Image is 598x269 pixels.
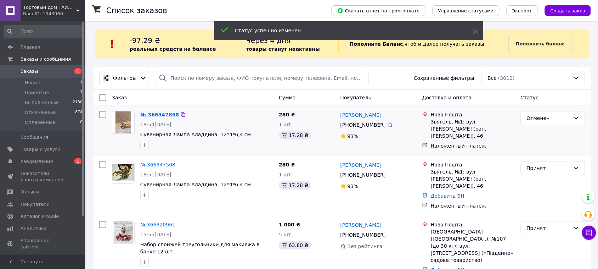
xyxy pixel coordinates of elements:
a: Добавить ЭН [431,193,464,199]
div: 63.80 ₴ [279,241,311,249]
span: 280 ₴ [279,112,295,117]
img: Фото товару [114,221,133,243]
span: 18:51[DATE] [140,172,171,177]
span: 1 шт. [279,172,293,177]
span: 874 [75,109,83,116]
span: 15:55[DATE] [140,232,171,237]
button: Управление статусами [433,5,500,16]
b: Пополнить баланс [516,41,565,46]
b: Пополните Баланс [350,41,403,47]
input: Поиск по номеру заказа, ФИО покупателя, номеру телефона, Email, номеру накладной [156,71,369,85]
span: Сохраненные фильтры: [414,75,476,82]
span: Заказы [21,68,38,75]
a: Сувенирная Лампа Аладдина, 12*4*6,4 см [140,132,251,137]
b: товары станут неактивны [246,46,320,52]
span: Отмененные [25,109,56,116]
div: [PHONE_NUMBER] [339,120,387,130]
span: Аналитика [21,225,47,232]
div: [PHONE_NUMBER] [339,170,387,180]
img: Фото товару [112,164,134,181]
span: Сообщения [21,134,48,141]
span: 1 [74,68,81,74]
span: Новые [25,79,40,86]
span: Заказы и сообщения [21,56,71,62]
span: -97.29 ₴ [130,36,160,45]
span: Скачать отчет по пром-оплате [337,7,420,14]
input: Поиск [4,25,83,38]
div: Звягель, №1: вул. [PERSON_NAME] (ран. [PERSON_NAME]), 46 [431,168,515,190]
span: Заказ [112,95,127,100]
img: Фото товару [115,111,131,133]
a: Набор спонжей треугольники для макияжа в банке 12 шт. [140,242,260,254]
span: Оплаченные [25,119,55,126]
img: :exclamation: [107,39,118,49]
span: (3012) [498,75,515,81]
a: Пополнить баланс [508,37,572,51]
span: Принятые [25,89,49,96]
span: Фильтры [113,75,136,82]
a: Фото товару [112,161,135,184]
span: Отзывы [21,189,39,195]
span: 93% [348,183,359,189]
span: 1 [80,79,83,86]
span: Товары и услуги [21,146,61,153]
span: 2130 [73,99,83,106]
span: Все [488,75,497,82]
span: Главная [21,44,40,50]
div: [GEOGRAPHIC_DATA] ([GEOGRAPHIC_DATA].), №107 (до 30 кг): вул. [STREET_ADDRESS] («Південне» садове... [431,228,515,264]
span: Каталог ProSale [21,213,59,220]
div: Звягель, №1: вул. [PERSON_NAME] (ран. [PERSON_NAME]), 46 [431,118,515,139]
a: Фото товару [112,221,135,244]
span: Управление статусами [438,8,494,13]
span: 1 000 ₴ [279,222,300,227]
span: Доставка и оплата [422,95,472,100]
span: 1 шт. [279,122,293,127]
span: Выполненные [25,99,59,106]
a: [PERSON_NAME] [340,161,382,169]
div: Ваш ID: 1943960 [23,11,85,17]
a: [PERSON_NAME] [340,111,382,119]
span: Уведомления [21,158,53,165]
span: Покупатели [21,201,50,208]
div: Нова Пошта [431,161,515,168]
span: 18:54[DATE] [140,122,171,127]
span: Создать заказ [551,8,585,13]
div: Нова Пошта [431,221,515,228]
div: Наложенный платеж [431,202,515,209]
a: [PERSON_NAME] [340,221,382,229]
button: Экспорт [507,5,538,16]
b: реальных средств на балансе [130,46,216,52]
div: Принят [527,224,571,232]
a: № 366347858 [140,112,179,117]
div: 17.28 ₴ [279,181,311,190]
span: 1 [74,158,81,164]
div: Статус успешно изменен [235,27,455,34]
a: Фото товару [112,111,135,134]
div: Нова Пошта [431,111,515,118]
span: Покупатель [340,95,372,100]
div: Принят [527,164,571,172]
span: Сумма [279,95,296,100]
span: Статус [521,95,539,100]
button: Чат с покупателем [582,226,596,240]
span: 0 [80,119,83,126]
span: Без рейтинга [348,243,383,249]
a: Создать заказ [538,7,591,13]
span: Управление сайтом [21,237,66,250]
button: Скачать отчет по пром-оплате [332,5,425,16]
div: 17.28 ₴ [279,131,311,139]
span: Показатели работы компании [21,170,66,183]
a: № 366320961 [140,222,175,227]
span: 7 [80,89,83,96]
span: 93% [348,133,359,139]
div: , чтоб и далее получать заказы [339,35,508,53]
div: Наложенный платеж [431,142,515,149]
div: [PHONE_NUMBER] [339,230,387,240]
span: Экспорт [512,8,532,13]
a: Сувенирная Лампа Аладдина, 12*4*6.4 см [140,182,251,187]
h1: Список заказов [106,6,167,15]
a: № 366347508 [140,162,175,168]
div: Отменен [527,114,571,122]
